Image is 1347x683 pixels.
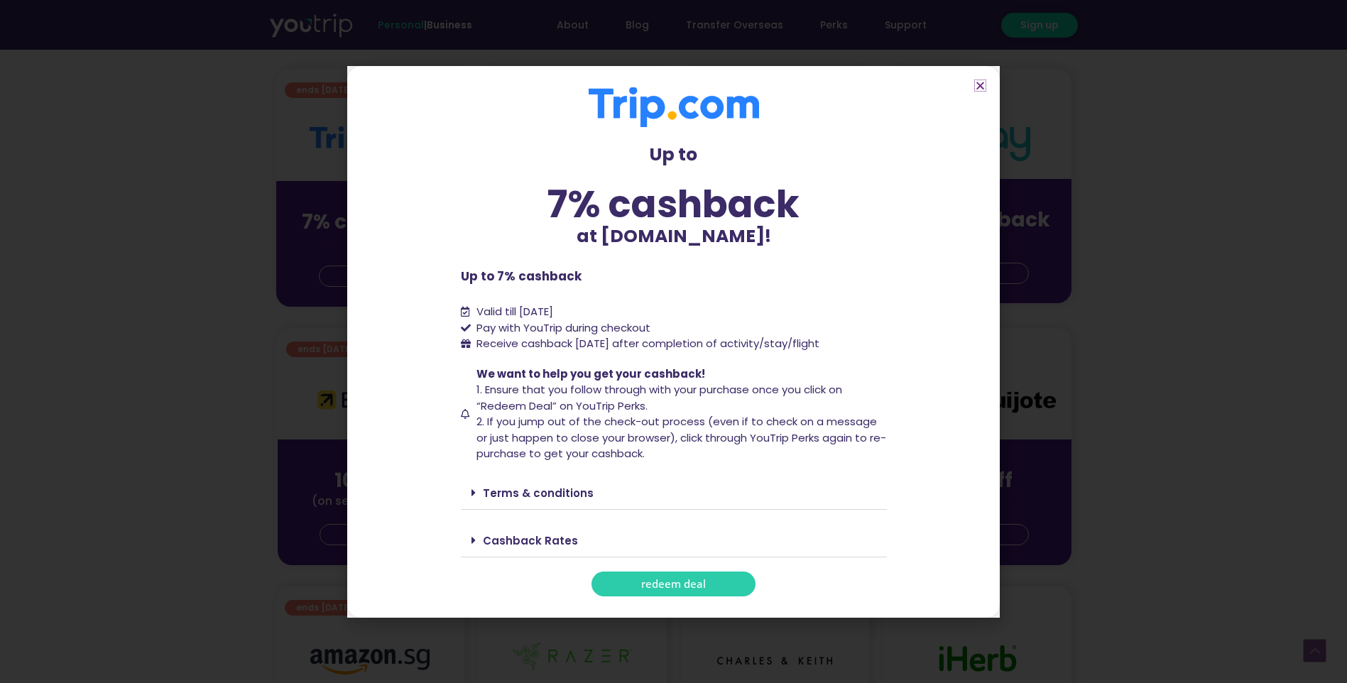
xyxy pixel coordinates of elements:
[476,382,842,413] span: 1. Ensure that you follow through with your purchase once you click on “Redeem Deal” on YouTrip P...
[461,476,887,510] div: Terms & conditions
[461,141,887,168] p: Up to
[476,366,705,381] span: We want to help you get your cashback!
[641,579,706,589] span: redeem deal
[461,185,887,223] div: 7% cashback
[483,533,578,548] a: Cashback Rates
[461,268,582,285] b: Up to 7% cashback
[461,524,887,557] div: Cashback Rates
[476,414,886,461] span: 2. If you jump out of the check-out process (even if to check on a message or just happen to clos...
[461,223,887,250] p: at [DOMAIN_NAME]!
[476,304,553,319] span: Valid till [DATE]
[591,572,756,596] a: redeem deal
[476,336,819,351] span: Receive cashback [DATE] after completion of activity/stay/flight
[473,320,650,337] span: Pay with YouTrip during checkout
[483,486,594,501] a: Terms & conditions
[975,80,986,91] a: Close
